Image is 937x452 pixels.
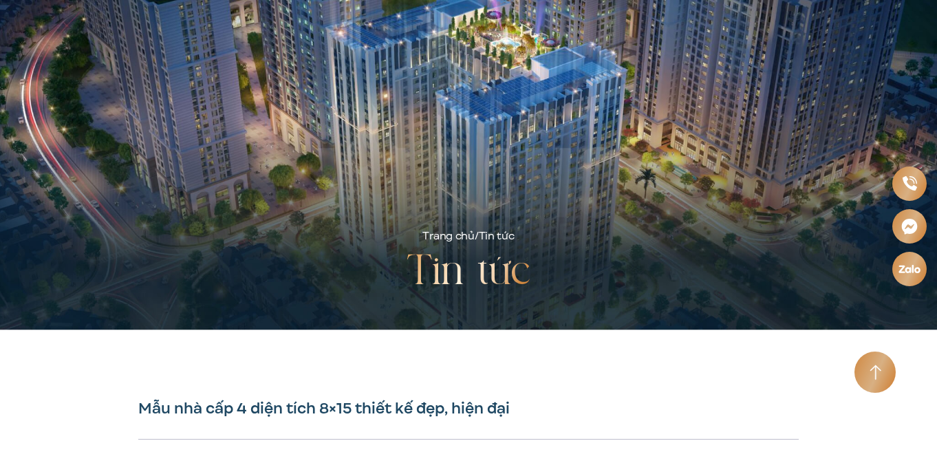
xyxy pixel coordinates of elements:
[902,176,916,191] img: Phone icon
[901,218,918,235] img: Messenger icon
[422,228,474,244] a: Trang chủ
[422,228,514,245] div: /
[138,399,799,418] h1: Mẫu nhà cấp 4 diện tích 8×15 thiết kế đẹp, hiện đại
[898,265,920,273] img: Zalo icon
[479,228,515,244] span: Tin tức
[407,245,530,300] h2: Tin tức
[870,365,881,380] img: Arrow icon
